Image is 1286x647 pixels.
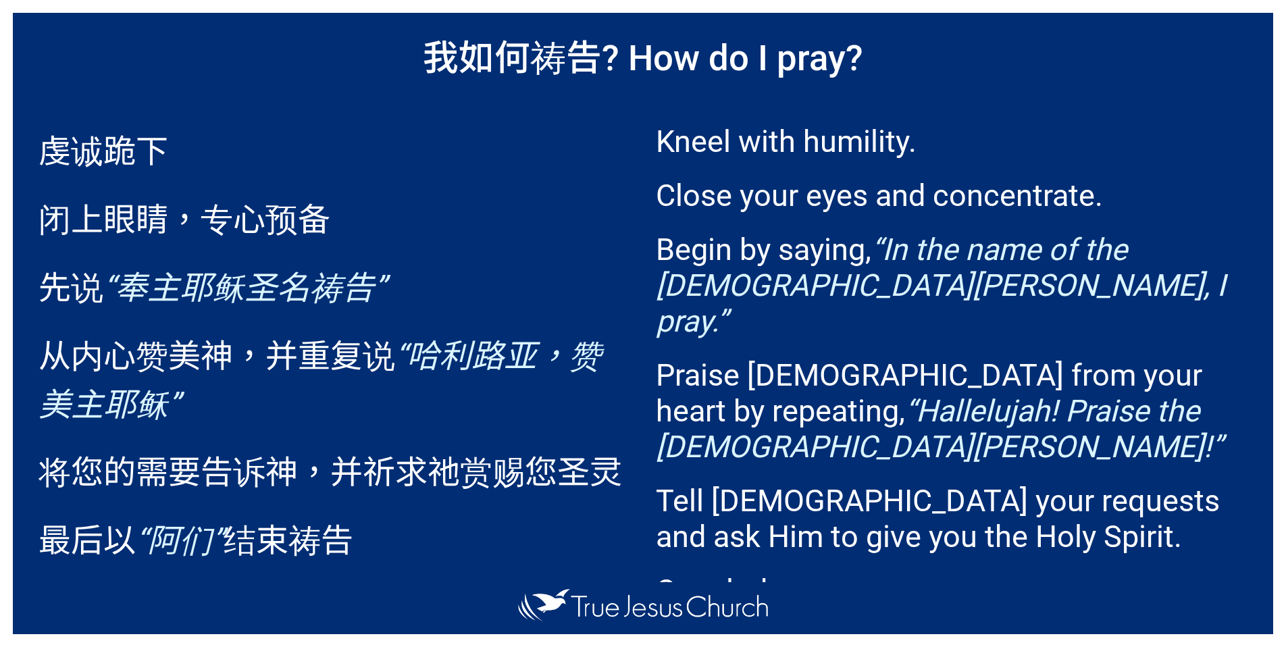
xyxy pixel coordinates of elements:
[656,232,1248,339] p: Begin by saying,
[656,483,1248,554] p: Tell [DEMOGRAPHIC_DATA] your requests and ask Him to give you the Holy Spirit.
[136,521,224,560] em: “阿们”
[38,125,630,174] p: 虔诚跪下
[38,514,630,563] p: 最后以 结束祷告
[656,573,1248,644] p: Conclude your prayer with,
[656,357,1248,465] p: Praise [DEMOGRAPHIC_DATA] from your heart by repeating,
[38,330,630,427] p: 从内心赞美神，并重复说
[103,269,386,307] em: “奉主耶稣圣名祷告”
[656,124,1248,159] p: Kneel with humility.
[656,393,1223,465] em: “Hallelujah! Praise the [DEMOGRAPHIC_DATA][PERSON_NAME]!”
[38,193,630,242] p: 闭上眼睛，专心预备
[38,337,601,424] em: “哈利路亚，赞美主耶稣”
[38,261,630,310] p: 先说
[38,446,630,494] p: 将您的需要告诉神，并祈求祂赏赐您圣灵
[656,178,1248,213] p: Close your eyes and concentrate.
[13,13,1273,99] h1: 我如何祷告? How do I pray?
[656,232,1225,339] em: “In the name of the [DEMOGRAPHIC_DATA][PERSON_NAME], I pray.”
